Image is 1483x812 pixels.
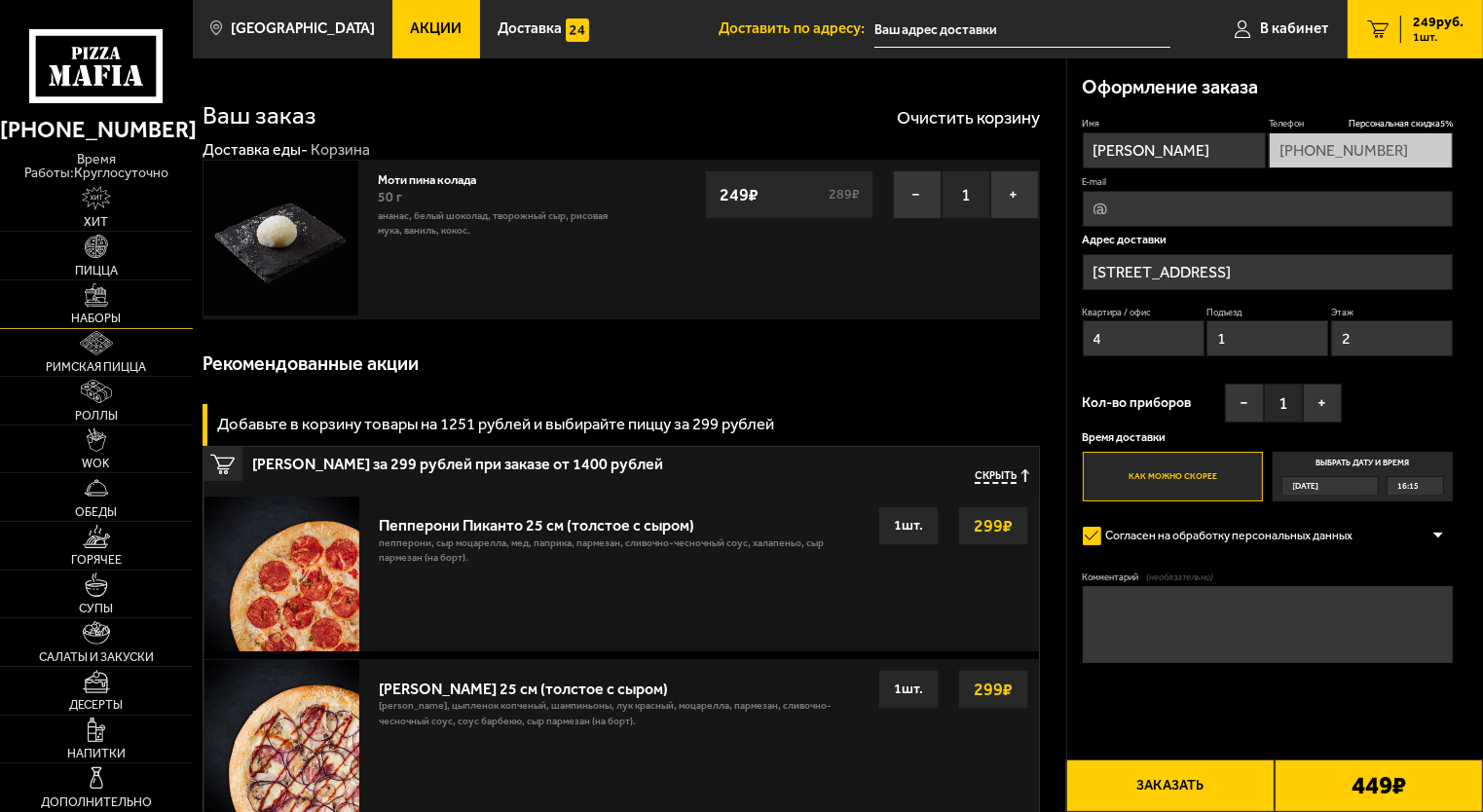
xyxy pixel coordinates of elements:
[67,748,126,760] span: Напитки
[1083,396,1192,410] span: Кол-во приборов
[1260,21,1328,36] span: В кабинет
[990,170,1039,219] button: +
[217,416,774,432] h3: Добавьте в корзину товары на 1251 рублей и выбирайте пиццу за 299 рублей
[969,507,1018,544] strong: 299 ₽
[1264,384,1303,423] span: 1
[716,176,764,213] strong: 249 ₽
[203,140,308,159] a: Доставка еды-
[1083,521,1369,552] label: Согласен на обработку персональных данных
[203,103,316,128] h1: Ваш заказ
[1206,306,1328,318] label: Подъезд
[1083,175,1454,188] label: E-mail
[379,535,863,576] p: пепперони, сыр Моцарелла, мед, паприка, пармезан, сливочно-чесночный соус, халапеньо, сыр пармеза...
[311,140,370,161] div: Корзина
[378,208,612,240] p: ананас, белый шоколад, творожный сыр, рисовая мука, ваниль, кокос.
[874,12,1171,48] input: Ваш адрес доставки
[1225,384,1264,423] button: −
[1352,773,1406,797] b: 449 ₽
[75,506,117,519] span: Обеды
[75,265,118,277] span: Пицца
[379,670,863,698] div: [PERSON_NAME] 25 см (толстое с сыром)
[1413,31,1464,43] span: 1 шт.
[75,410,118,423] span: Роллы
[1413,16,1464,29] span: 249 руб.
[1303,384,1342,423] button: +
[378,167,492,187] a: Моти пина колада
[719,21,874,36] span: Доставить по адресу:
[379,698,863,739] p: [PERSON_NAME], цыпленок копченый, шампиньоны, лук красный, моцарелла, пармезан, сливочно-чесночны...
[84,216,108,229] span: Хит
[1083,452,1264,501] label: Как можно скорее
[1083,235,1454,246] p: Адрес доставки
[411,21,463,36] span: Акции
[252,447,754,472] span: [PERSON_NAME] за 299 рублей при заказе от 1400 рублей
[39,651,154,664] span: Салаты и закуски
[969,671,1018,708] strong: 299 ₽
[379,506,863,535] div: Пепперони Пиканто 25 см (толстое с сыром)
[827,188,863,202] s: 289 ₽
[1083,78,1259,97] h3: Оформление заказа
[498,21,562,36] span: Доставка
[1273,452,1454,501] label: Выбрать дату и время
[378,189,402,205] span: 50 г
[566,18,589,42] img: 15daf4d41897b9f0e9f617042186c801.svg
[878,670,939,709] div: 1 шт.
[1349,117,1453,129] span: Персональная скидка 5 %
[1083,132,1267,168] input: Имя
[942,170,990,219] span: 1
[1269,132,1453,168] input: +7 (
[1269,117,1453,129] label: Телефон
[1331,306,1453,318] label: Этаж
[79,603,113,615] span: Супы
[1083,306,1205,318] label: Квартира / офис
[82,458,110,470] span: WOK
[231,21,375,36] span: [GEOGRAPHIC_DATA]
[1066,759,1275,812] button: Заказать
[1398,477,1420,495] span: 16:15
[71,554,122,567] span: Горячее
[203,354,419,374] h3: Рекомендованные акции
[975,469,1017,484] span: Скрыть
[204,496,1039,651] a: Пепперони Пиканто 25 см (толстое с сыром)пепперони, сыр Моцарелла, мед, паприка, пармезан, сливоч...
[1083,191,1454,227] input: @
[878,506,939,545] div: 1 шт.
[1083,432,1454,444] p: Время доставки
[1083,117,1267,129] label: Имя
[897,109,1040,127] button: Очистить корзину
[41,796,152,809] span: Дополнительно
[893,170,942,219] button: −
[71,313,121,325] span: Наборы
[46,361,146,374] span: Римская пицца
[1293,477,1319,495] span: [DATE]
[69,699,123,712] span: Десерты
[1146,571,1213,583] span: (необязательно)
[1083,571,1454,583] label: Комментарий
[975,469,1029,484] button: Скрыть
